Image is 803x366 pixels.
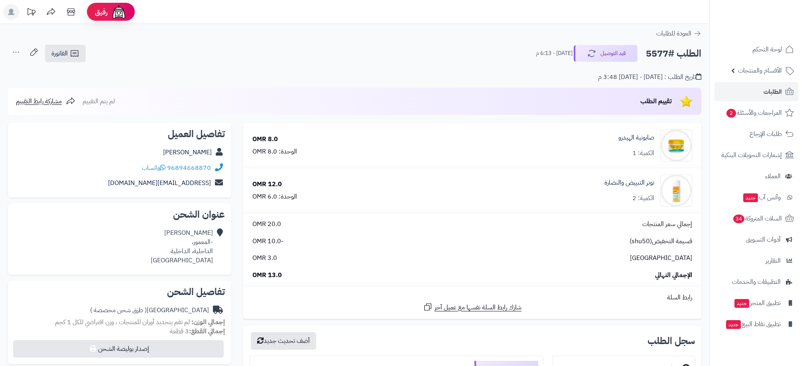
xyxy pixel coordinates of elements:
a: واتساب [142,163,165,173]
span: رفيق [95,7,108,17]
a: التقارير [714,251,798,270]
small: [DATE] - 6:13 م [536,49,573,57]
span: التطبيقات والخدمات [732,276,781,287]
span: الإجمالي النهائي [655,271,692,280]
div: 8.0 OMR [252,135,278,144]
span: إشعارات التحويلات البنكية [721,150,782,161]
a: أدوات التسويق [714,230,798,249]
span: 34 [733,214,744,223]
a: الفاتورة [45,45,86,62]
div: الكمية: 1 [632,149,654,158]
a: [EMAIL_ADDRESS][DOMAIN_NAME] [108,178,211,188]
h2: تفاصيل الشحن [14,287,225,297]
button: أضف تحديث جديد [251,332,316,350]
h2: الطلب #5577 [646,45,701,62]
div: [GEOGRAPHIC_DATA] [90,306,209,315]
span: 3.0 OMR [252,254,277,263]
span: لوحة التحكم [752,44,782,55]
a: تطبيق المتجرجديد [714,293,798,313]
a: صابونية الهيدرو [618,133,654,142]
strong: إجمالي القطع: [189,327,225,336]
span: [GEOGRAPHIC_DATA] [630,254,692,263]
span: لم يتم التقييم [83,96,115,106]
img: ai-face.png [111,4,127,20]
button: إصدار بوليصة الشحن [13,340,224,358]
h3: سجل الطلب [648,336,695,346]
h2: عنوان الشحن [14,210,225,219]
div: الكمية: 2 [632,194,654,203]
a: إشعارات التحويلات البنكية [714,146,798,165]
span: 20.0 OMR [252,220,281,229]
a: طلبات الإرجاع [714,124,798,144]
a: تونر التبييض والنضارة [604,178,654,187]
span: طلبات الإرجاع [750,128,782,140]
a: وآتس آبجديد [714,188,798,207]
span: العملاء [765,171,781,182]
span: شارك رابط السلة نفسها مع عميل آخر [435,303,522,312]
a: المراجعات والأسئلة2 [714,103,798,122]
a: تحديثات المنصة [21,4,41,22]
span: الفاتورة [51,49,68,58]
a: [PERSON_NAME] [163,148,212,157]
button: قيد التوصيل [574,45,638,62]
span: الطلبات [764,86,782,97]
div: رابط السلة [246,293,698,302]
h2: تفاصيل العميل [14,129,225,139]
span: ( طرق شحن مخصصة ) [90,305,147,315]
span: مشاركة رابط التقييم [16,96,62,106]
span: لم تقم بتحديد أوزان للمنتجات ، وزن افتراضي للكل 1 كجم [55,317,190,327]
span: وآتس آب [742,192,781,203]
a: تطبيق نقاط البيعجديد [714,315,798,334]
span: المراجعات والأسئلة [726,107,782,118]
a: العملاء [714,167,798,186]
a: 96894668870 [167,163,211,173]
img: 1739577595-cm51khrme0n1z01klhcir4seo_WHITING_TONER-01-90x90.jpg [661,175,692,207]
div: [PERSON_NAME] -المعمور، الداخلية، الداخلية [GEOGRAPHIC_DATA] [151,228,213,265]
a: الطلبات [714,82,798,101]
img: 1739577078-cm5o6oxsw00cn01n35fki020r_HUDRO_SOUP_w-90x90.png [661,130,692,161]
div: الوحدة: 8.0 OMR [252,147,297,156]
span: جديد [726,320,741,329]
div: 12.0 OMR [252,180,282,189]
div: الوحدة: 6.0 OMR [252,192,297,201]
small: 3 قطعة [170,327,225,336]
span: إجمالي سعر المنتجات [642,220,692,229]
span: -10.0 OMR [252,237,283,246]
span: التقارير [766,255,781,266]
span: الأقسام والمنتجات [738,65,782,76]
span: أدوات التسويق [746,234,781,245]
span: 2 [726,109,736,118]
span: العودة للطلبات [656,29,691,38]
a: السلات المتروكة34 [714,209,798,228]
a: العودة للطلبات [656,29,701,38]
a: التطبيقات والخدمات [714,272,798,291]
img: logo-2.png [749,21,795,38]
span: جديد [743,193,758,202]
span: السلات المتروكة [732,213,782,224]
span: جديد [734,299,749,308]
span: قسيمة التخفيض(shu50) [630,237,692,246]
span: 13.0 OMR [252,271,282,280]
span: تقييم الطلب [640,96,672,106]
div: تاريخ الطلب : [DATE] - [DATE] 3:48 م [598,73,701,82]
strong: إجمالي الوزن: [191,317,225,327]
a: لوحة التحكم [714,40,798,59]
span: تطبيق نقاط البيع [725,319,781,330]
span: تطبيق المتجر [734,297,781,309]
a: شارك رابط السلة نفسها مع عميل آخر [423,302,522,312]
a: مشاركة رابط التقييم [16,96,75,106]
